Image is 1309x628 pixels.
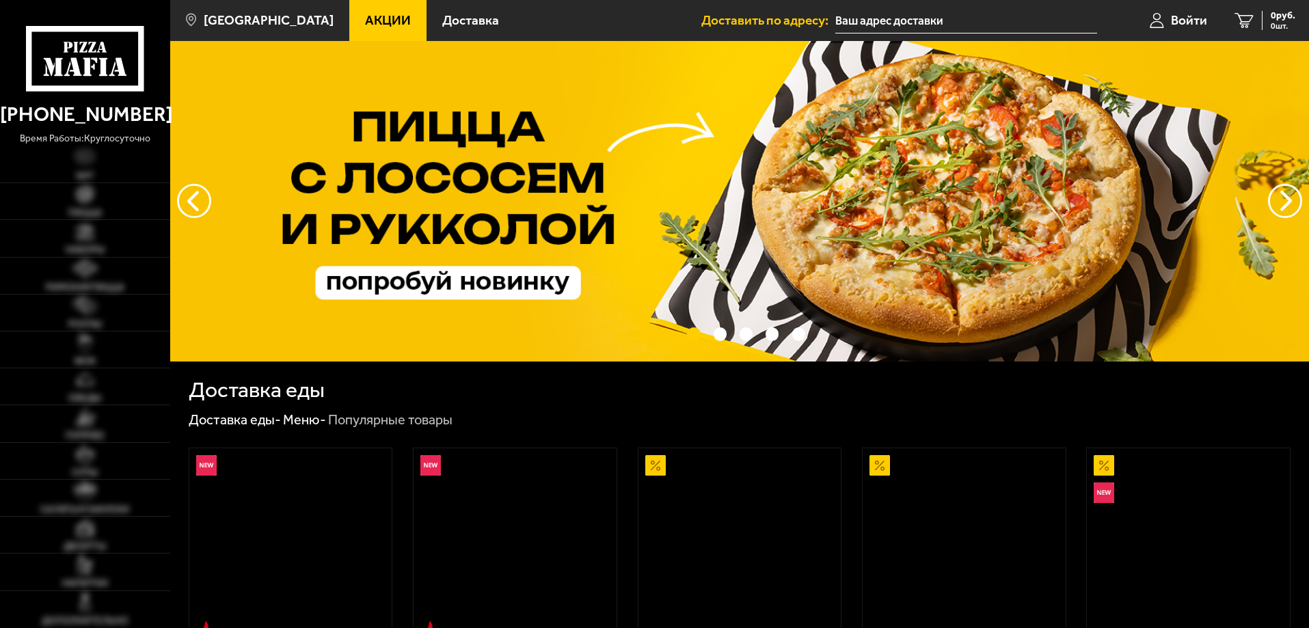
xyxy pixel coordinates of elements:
[869,455,890,476] img: Акционный
[1171,14,1207,27] span: Войти
[189,379,325,401] h1: Доставка еды
[792,327,805,340] button: точки переключения
[420,455,441,476] img: Новинка
[1094,455,1114,476] img: Акционный
[835,8,1097,33] input: Ваш адрес доставки
[68,208,102,218] span: Пицца
[196,455,217,476] img: Новинка
[72,468,98,478] span: Супы
[740,327,753,340] button: точки переключения
[442,14,499,27] span: Доставка
[66,245,105,255] span: Наборы
[189,411,281,428] a: Доставка еды-
[46,283,124,292] span: Римская пицца
[1271,11,1295,21] span: 0 руб.
[62,579,108,588] span: Напитки
[1094,482,1114,503] img: Новинка
[1268,184,1302,218] button: предыдущий
[283,411,326,428] a: Меню-
[1271,22,1295,30] span: 0 шт.
[645,455,666,476] img: Акционный
[66,431,105,441] span: Горячее
[76,172,94,181] span: Хит
[714,327,727,340] button: точки переключения
[204,14,334,27] span: [GEOGRAPHIC_DATA]
[64,542,106,551] span: Десерты
[328,411,453,429] div: Популярные товары
[68,320,102,329] span: Роллы
[177,184,211,218] button: следующий
[687,327,700,340] button: точки переключения
[75,357,96,366] span: WOK
[766,327,779,340] button: точки переключения
[40,505,129,515] span: Салаты и закуски
[701,14,835,27] span: Доставить по адресу:
[42,616,129,626] span: Дополнительно
[365,14,411,27] span: Акции
[68,394,101,403] span: Обеды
